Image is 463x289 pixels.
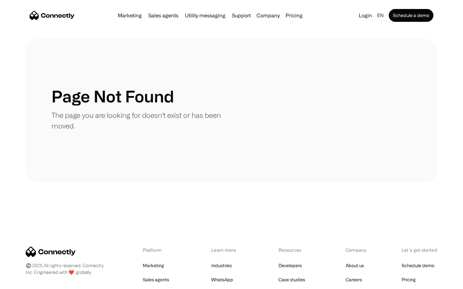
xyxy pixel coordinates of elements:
[402,261,434,270] a: Schedule demo
[6,277,39,287] aside: Language selected: English
[346,247,368,253] div: Company
[377,11,384,20] div: en
[51,110,232,131] p: The page you are looking for doesn't exist or has been moved.
[346,261,364,270] a: About us
[278,247,312,253] div: Resources
[211,261,232,270] a: Industries
[278,275,305,284] a: Case studies
[143,247,178,253] div: Platform
[356,11,375,20] a: Login
[211,275,233,284] a: WhatsApp
[211,247,245,253] div: Learn more
[283,13,305,18] a: Pricing
[375,11,387,20] div: en
[389,9,433,22] a: Schedule a demo
[402,247,437,253] div: Let’s get started
[143,275,169,284] a: Sales agents
[30,11,75,20] a: home
[278,261,302,270] a: Developers
[402,275,416,284] a: Pricing
[143,261,164,270] a: Marketing
[257,11,280,20] div: Company
[229,13,253,18] a: Support
[182,13,228,18] a: Utility messaging
[13,278,39,287] ul: Language list
[346,275,362,284] a: Careers
[146,13,181,18] a: Sales agents
[115,13,144,18] a: Marketing
[255,11,282,20] div: Company
[51,87,174,106] h1: Page Not Found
